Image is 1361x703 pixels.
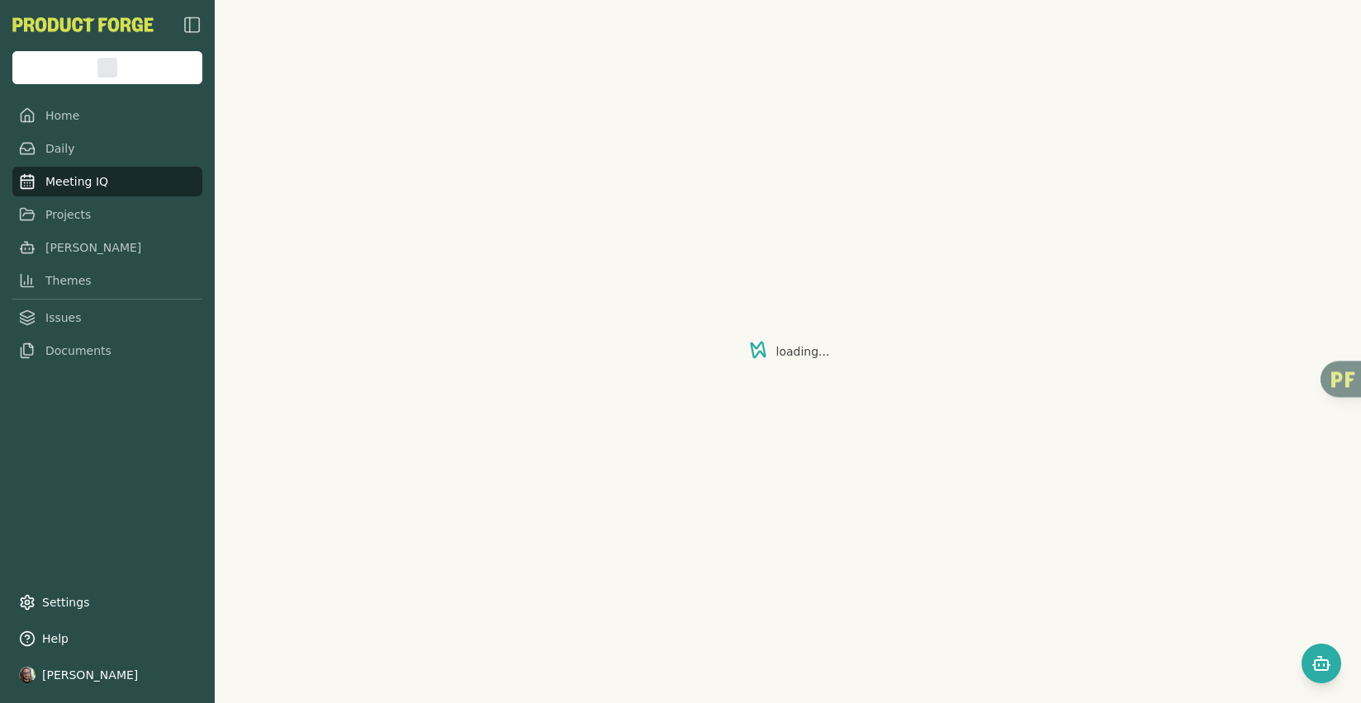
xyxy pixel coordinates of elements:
p: loading... [776,343,830,360]
a: Projects [12,200,202,229]
a: Home [12,101,202,130]
button: Open chat [1302,644,1341,683]
a: Meeting IQ [12,167,202,196]
a: Daily [12,134,202,163]
a: Issues [12,303,202,333]
a: Documents [12,336,202,366]
button: [PERSON_NAME] [12,660,202,690]
button: PF-Logo [12,17,154,32]
img: profile [19,667,36,683]
img: sidebar [183,15,202,35]
button: Help [12,624,202,653]
button: Close Sidebar [183,15,202,35]
a: Settings [12,587,202,617]
a: [PERSON_NAME] [12,233,202,262]
a: Themes [12,266,202,295]
img: Product Forge [12,17,154,32]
